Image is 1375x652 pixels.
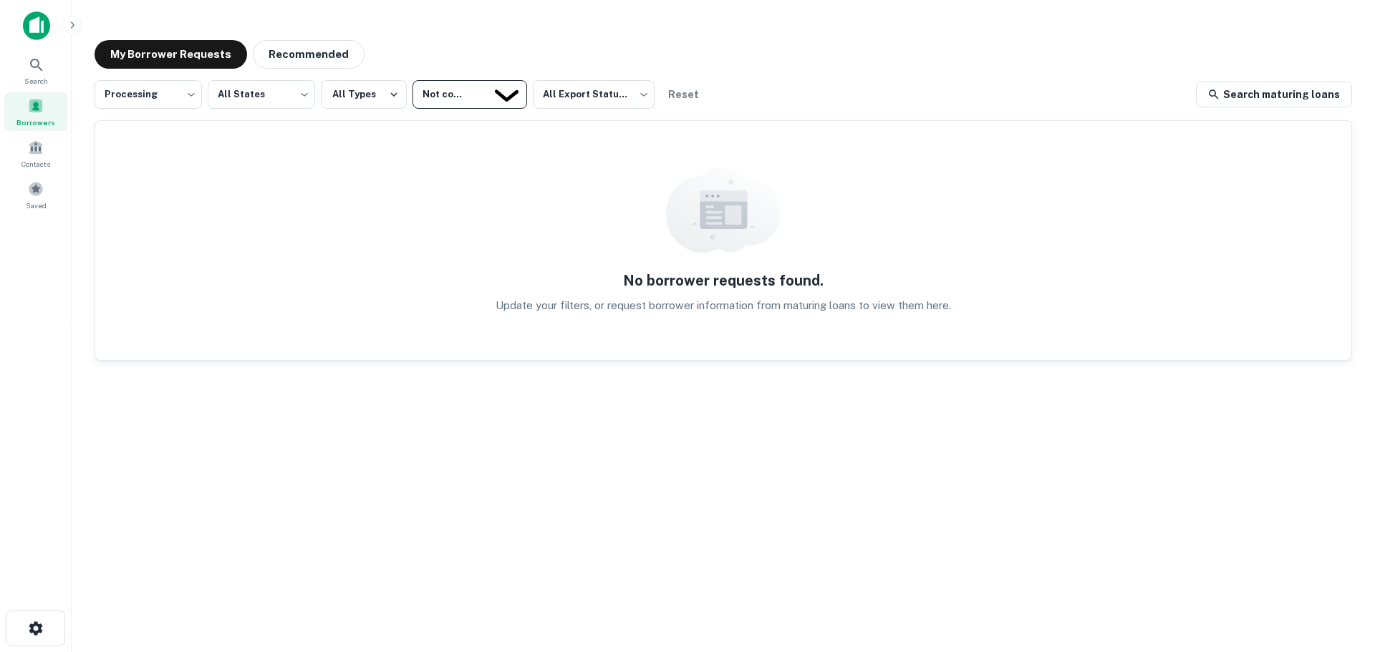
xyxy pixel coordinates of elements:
[412,76,486,113] div: Not contacted
[1303,537,1375,606] iframe: Chat Widget
[623,270,824,291] h5: No borrower requests found.
[95,76,202,113] div: Processing
[26,200,47,211] span: Saved
[208,76,315,113] div: All States
[23,11,50,40] img: capitalize-icon.png
[95,40,247,69] button: My Borrower Requests
[1196,82,1352,107] a: Search maturing loans
[253,40,365,69] button: Recommended
[21,158,50,170] span: Contacts
[660,80,706,109] button: Reset
[16,117,55,128] span: Borrowers
[321,80,407,109] button: All Types
[496,297,951,314] p: Update your filters, or request borrower information from maturing loans to view them here.
[666,167,781,253] img: empty content
[24,75,48,87] span: Search
[533,76,655,113] div: All Export Statuses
